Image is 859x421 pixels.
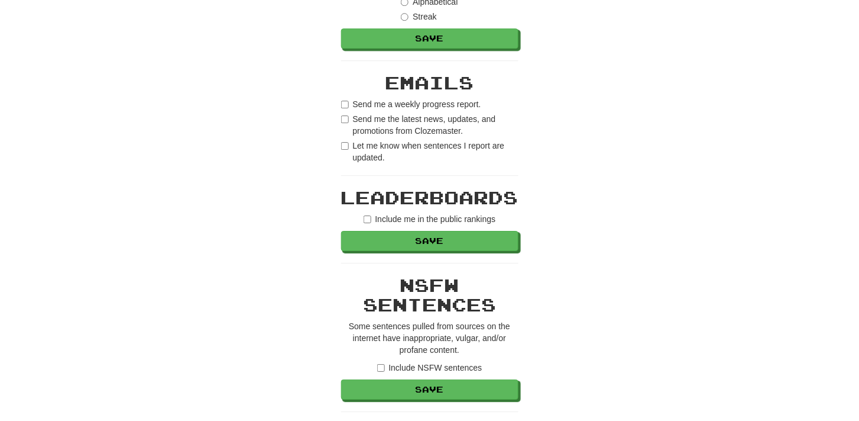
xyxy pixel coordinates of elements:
label: Include me in the public rankings [364,213,496,225]
p: Some sentences pulled from sources on the internet have inappropriate, vulgar, and/or profane con... [341,320,518,356]
h2: NSFW Sentences [341,275,518,314]
input: Streak [401,13,409,21]
input: Include NSFW sentences [377,364,385,372]
label: Streak [401,11,436,23]
label: Send me a weekly progress report. [341,98,481,110]
h2: Emails [341,73,518,92]
input: Send me a weekly progress report. [341,101,349,108]
button: Save [341,380,518,400]
input: Include me in the public rankings [364,216,371,223]
label: Include NSFW sentences [377,362,482,374]
h2: Leaderboards [341,188,518,207]
input: Let me know when sentences I report are updated. [341,142,349,150]
button: Save [341,28,518,49]
label: Let me know when sentences I report are updated. [341,140,518,163]
button: Save [341,231,518,251]
input: Send me the latest news, updates, and promotions from Clozemaster. [341,115,349,123]
label: Send me the latest news, updates, and promotions from Clozemaster. [341,113,518,137]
